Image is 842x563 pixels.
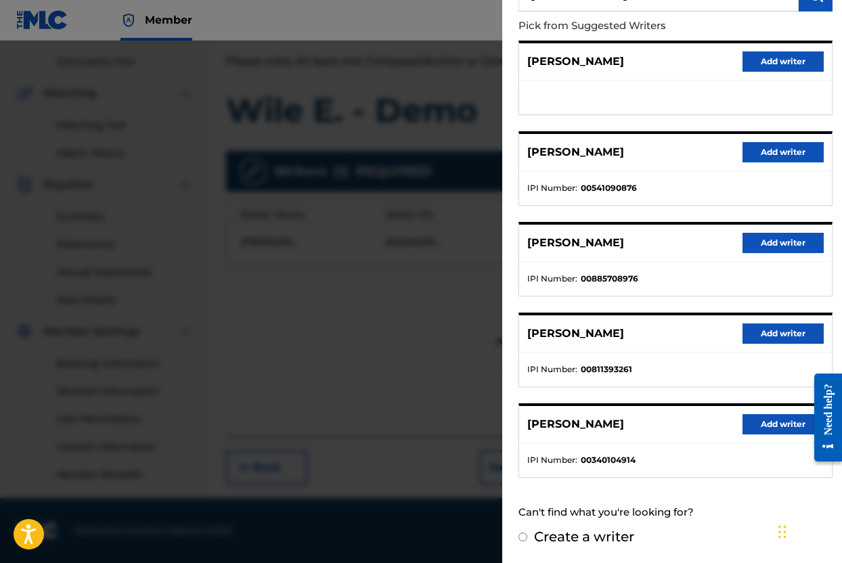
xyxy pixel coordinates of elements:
span: IPI Number : [527,182,577,194]
p: [PERSON_NAME] [527,144,624,160]
button: Add writer [743,233,824,253]
span: IPI Number : [527,454,577,466]
p: [PERSON_NAME] [527,416,624,432]
strong: 00885708976 [581,273,638,285]
p: [PERSON_NAME] [527,235,624,251]
div: Can't find what you're looking for? [518,498,833,527]
iframe: Resource Center [804,363,842,472]
label: Create a writer [534,528,634,545]
strong: 00541090876 [581,182,637,194]
strong: 00340104914 [581,454,636,466]
p: [PERSON_NAME] [527,325,624,342]
div: Drag [778,512,786,552]
img: MLC Logo [16,10,68,30]
button: Add writer [743,142,824,162]
button: Add writer [743,414,824,434]
span: Member [145,12,192,28]
strong: 00811393261 [581,363,632,376]
span: IPI Number : [527,363,577,376]
img: Top Rightsholder [120,12,137,28]
iframe: Chat Widget [774,498,842,563]
span: IPI Number : [527,273,577,285]
p: [PERSON_NAME] [527,53,624,70]
button: Add writer [743,51,824,72]
button: Add writer [743,323,824,344]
